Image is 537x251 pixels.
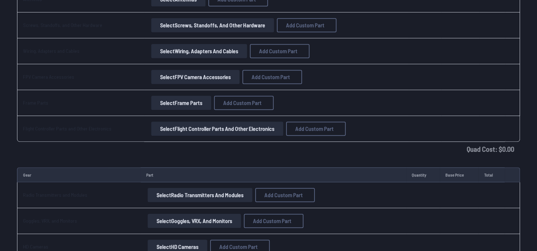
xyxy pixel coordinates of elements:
[259,48,297,54] span: Add Custom Part
[23,125,111,132] a: Flight Controller Parts and Other Electronics
[151,44,247,58] button: SelectWiring, Adapters and Cables
[244,214,303,228] button: Add Custom Part
[286,22,324,28] span: Add Custom Part
[150,44,248,58] a: SelectWiring, Adapters and Cables
[255,188,315,202] button: Add Custom Part
[146,214,242,228] a: SelectGoggles, VRX, and Monitors
[141,167,406,182] td: Part
[150,70,241,84] a: SelectFPV Camera Accessories
[23,218,77,224] a: Goggles, VRX, and Monitors
[23,22,102,28] a: Screws, Standoffs, and Other Hardware
[440,167,478,182] td: Base Price
[23,100,48,106] a: Frame Parts
[17,142,520,156] td: Quad Cost: $ 0.00
[23,192,87,198] a: Radio Transmitters and Modules
[478,167,505,182] td: Total
[286,122,346,136] button: Add Custom Part
[219,244,258,250] span: Add Custom Part
[214,96,274,110] button: Add Custom Part
[223,100,262,106] span: Add Custom Part
[148,214,241,228] button: SelectGoggles, VRX, and Monitors
[277,18,336,32] button: Add Custom Part
[151,122,283,136] button: SelectFlight Controller Parts and Other Electronics
[252,74,290,80] span: Add Custom Part
[17,167,141,182] td: Gear
[151,18,274,32] button: SelectScrews, Standoffs, and Other Hardware
[150,18,275,32] a: SelectScrews, Standoffs, and Other Hardware
[150,96,213,110] a: SelectFrame Parts
[150,122,285,136] a: SelectFlight Controller Parts and Other Electronics
[23,244,48,250] a: HD Cameras
[23,48,80,54] a: Wiring, Adapters and Cables
[151,70,240,84] button: SelectFPV Camera Accessories
[23,74,74,80] a: FPV Camera Accessories
[406,167,440,182] td: Quantity
[146,188,254,202] a: SelectRadio Transmitters and Modules
[151,96,211,110] button: SelectFrame Parts
[264,192,303,198] span: Add Custom Part
[250,44,309,58] button: Add Custom Part
[295,126,334,132] span: Add Custom Part
[148,188,252,202] button: SelectRadio Transmitters and Modules
[242,70,302,84] button: Add Custom Part
[253,218,291,224] span: Add Custom Part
